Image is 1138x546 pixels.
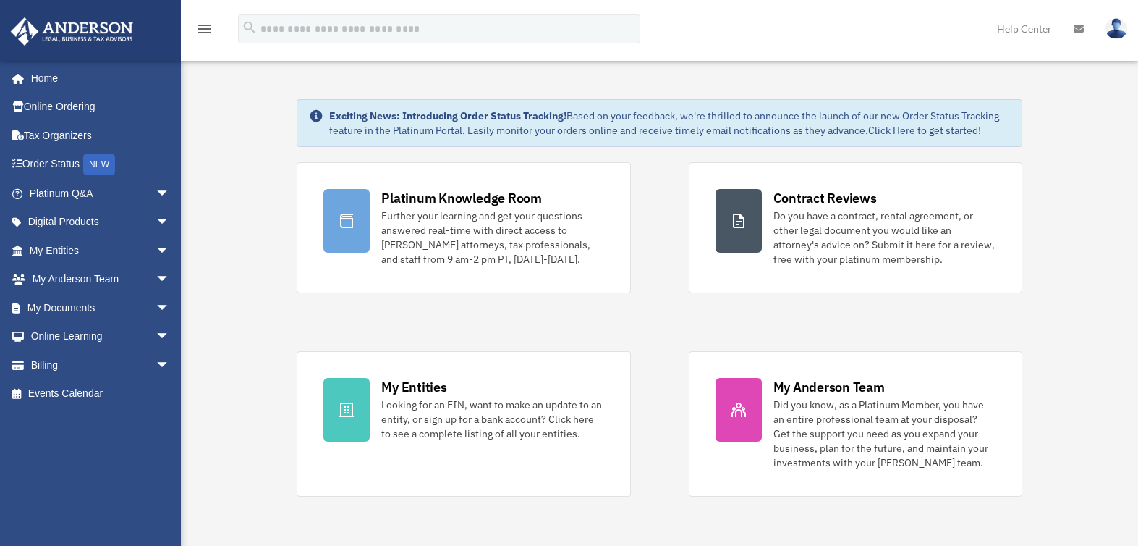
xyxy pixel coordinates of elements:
[10,93,192,122] a: Online Ordering
[195,25,213,38] a: menu
[10,293,192,322] a: My Documentsarrow_drop_down
[10,322,192,351] a: Online Learningarrow_drop_down
[381,398,603,441] div: Looking for an EIN, want to make an update to an entity, or sign up for a bank account? Click her...
[329,109,1009,138] div: Based on your feedback, we're thrilled to announce the launch of our new Order Status Tracking fe...
[7,17,137,46] img: Anderson Advisors Platinum Portal
[773,378,885,396] div: My Anderson Team
[10,265,192,294] a: My Anderson Teamarrow_drop_down
[156,322,184,352] span: arrow_drop_down
[381,209,603,266] div: Further your learning and get your questions answered real-time with direct access to [PERSON_NAM...
[689,162,1022,293] a: Contract Reviews Do you have a contract, rental agreement, or other legal document you would like...
[156,265,184,295] span: arrow_drop_down
[10,121,192,150] a: Tax Organizers
[83,154,115,175] div: NEW
[10,179,192,208] a: Platinum Q&Aarrow_drop_down
[156,236,184,266] span: arrow_drop_down
[10,64,184,93] a: Home
[329,109,566,122] strong: Exciting News: Introducing Order Status Tracking!
[10,236,192,265] a: My Entitiesarrow_drop_down
[156,350,184,380] span: arrow_drop_down
[195,20,213,38] i: menu
[773,189,877,207] div: Contract Reviews
[10,350,192,379] a: Billingarrow_drop_down
[689,351,1022,497] a: My Anderson Team Did you know, as a Platinum Member, you have an entire professional team at your...
[156,179,184,209] span: arrow_drop_down
[868,124,981,137] a: Click Here to get started!
[297,351,630,497] a: My Entities Looking for an EIN, want to make an update to an entity, or sign up for a bank accoun...
[773,398,995,470] div: Did you know, as a Platinum Member, you have an entire professional team at your disposal? Get th...
[242,20,258,35] i: search
[10,379,192,408] a: Events Calendar
[10,150,192,180] a: Order StatusNEW
[1105,18,1127,39] img: User Pic
[156,208,184,238] span: arrow_drop_down
[381,378,446,396] div: My Entities
[773,209,995,266] div: Do you have a contract, rental agreement, or other legal document you would like an attorney's ad...
[10,208,192,237] a: Digital Productsarrow_drop_down
[381,189,542,207] div: Platinum Knowledge Room
[297,162,630,293] a: Platinum Knowledge Room Further your learning and get your questions answered real-time with dire...
[156,293,184,323] span: arrow_drop_down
